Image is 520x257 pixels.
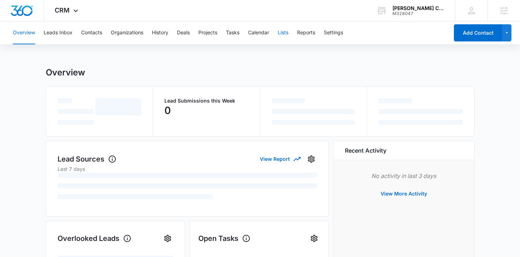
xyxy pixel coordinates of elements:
p: Last 7 days [58,165,317,173]
button: Add Contact [454,24,502,41]
button: Settings [308,233,320,244]
h6: Recent Activity [345,146,386,155]
h1: Overview [46,67,85,78]
p: Lead Submissions this Week [164,98,248,103]
button: Settings [324,21,343,44]
button: Reports [297,21,315,44]
button: Overview [13,21,35,44]
button: Lists [278,21,288,44]
button: Leads Inbox [44,21,73,44]
button: Tasks [226,21,239,44]
h1: Open Tasks [198,233,251,244]
div: account name [392,5,445,11]
p: 0 [164,105,171,116]
h1: Lead Sources [58,154,117,164]
button: View Report [260,153,300,165]
p: No activity in last 3 days [345,172,463,180]
button: Calendar [248,21,269,44]
h1: Overlooked Leads [58,233,132,244]
button: Projects [198,21,217,44]
button: Deals [177,21,190,44]
button: Settings [306,153,317,165]
div: account id [392,11,445,16]
button: View More Activity [373,185,434,202]
button: History [152,21,168,44]
button: Contacts [81,21,102,44]
button: Settings [162,233,173,244]
span: CRM [55,6,70,14]
button: Organizations [111,21,143,44]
